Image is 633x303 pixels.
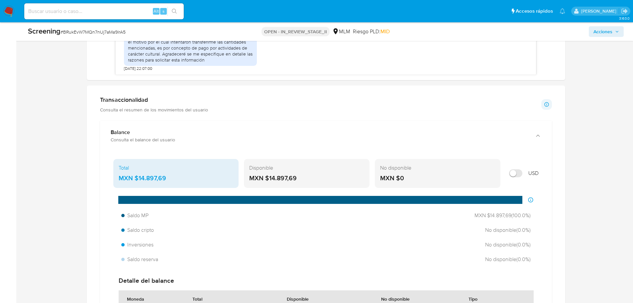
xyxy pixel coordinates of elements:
span: Riesgo PLD: [353,28,390,35]
button: search-icon [167,7,181,16]
span: Accesos rápidos [516,8,553,15]
p: OPEN - IN_REVIEW_STAGE_II [262,27,330,36]
span: s [162,8,164,14]
span: Alt [154,8,159,14]
span: 3.163.0 [619,16,630,21]
p: nicolas.tyrkiel@mercadolibre.com [581,8,619,14]
input: Buscar usuario o caso... [24,7,184,16]
span: Acciones [593,26,612,37]
div: MLM [332,28,350,35]
div: el motivo por el cual intentaron transferirme las cantidades mencionadas, es por concepto de pago... [128,39,253,63]
a: Salir [621,8,628,15]
b: Screening [28,26,60,36]
span: MID [380,28,390,35]
span: [DATE] 22:07:00 [124,66,152,71]
span: # BRukEvW7MQn7nUj7aMa9lrA5 [60,29,126,35]
a: Notificaciones [560,8,565,14]
button: Acciones [589,26,624,37]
